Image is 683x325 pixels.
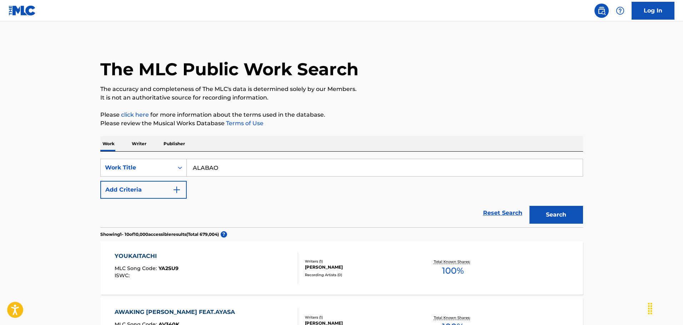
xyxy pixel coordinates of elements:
[225,120,263,127] a: Terms of Use
[100,85,583,93] p: The accuracy and completeness of The MLC's data is determined solely by our Members.
[159,265,179,271] span: YA2SU9
[644,298,656,319] div: Drag
[100,119,583,128] p: Please review the Musical Works Database
[442,264,464,277] span: 100 %
[130,136,149,151] p: Writer
[161,136,187,151] p: Publisher
[121,111,149,118] a: click here
[529,206,583,224] button: Search
[100,136,117,151] p: Work
[613,4,627,18] div: Help
[105,163,169,172] div: Work Title
[616,6,624,15] img: help
[305,315,413,320] div: Writers ( 1 )
[100,241,583,295] a: YOUKAITACHIMLC Song Code:YA2SU9ISWC:Writers (1)[PERSON_NAME]Recording Artists (0)Total Known Shar...
[100,181,187,199] button: Add Criteria
[100,231,219,238] p: Showing 1 - 10 of 10,000 accessible results (Total 679,004 )
[434,315,472,320] p: Total Known Shares:
[479,205,526,221] a: Reset Search
[305,259,413,264] div: Writers ( 1 )
[594,4,609,18] a: Public Search
[100,93,583,102] p: It is not an authoritative source for recording information.
[100,159,583,227] form: Search Form
[597,6,606,15] img: search
[115,308,238,316] div: AWAKING [PERSON_NAME] FEAT.AYASA
[115,252,179,260] div: YOUKAITACHI
[221,231,227,238] span: ?
[100,59,358,80] h1: The MLC Public Work Search
[632,2,674,20] a: Log In
[172,186,181,194] img: 9d2ae6d4665cec9f34b9.svg
[647,291,683,325] iframe: Chat Widget
[434,259,472,264] p: Total Known Shares:
[115,272,131,279] span: ISWC :
[115,265,159,271] span: MLC Song Code :
[305,264,413,270] div: [PERSON_NAME]
[9,5,36,16] img: MLC Logo
[305,272,413,278] div: Recording Artists ( 0 )
[100,111,583,119] p: Please for more information about the terms used in the database.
